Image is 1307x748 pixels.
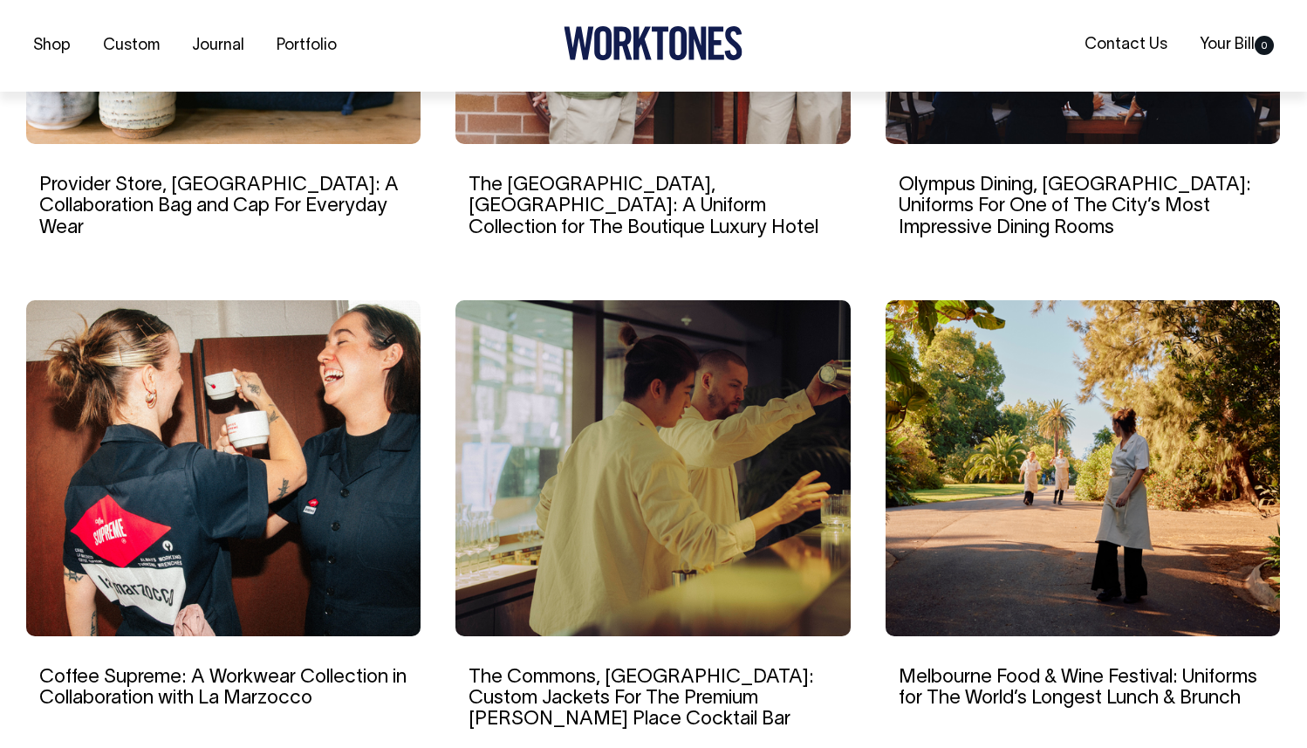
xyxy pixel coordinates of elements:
[899,176,1251,236] a: Olympus Dining, [GEOGRAPHIC_DATA]: Uniforms For One of The City’s Most Impressive Dining Rooms
[39,669,407,707] a: Coffee Supreme: A Workwear Collection in Collaboration with La Marzocco
[1255,36,1274,55] span: 0
[26,300,421,636] img: Coffee Supreme: A Workwear Collection in Collaboration with La Marzocco
[1193,31,1281,59] a: Your Bill0
[469,176,818,236] a: The [GEOGRAPHIC_DATA], [GEOGRAPHIC_DATA]: A Uniform Collection for The Boutique Luxury Hotel
[1078,31,1174,59] a: Contact Us
[26,31,78,60] a: Shop
[469,669,814,728] a: The Commons, [GEOGRAPHIC_DATA]: Custom Jackets For The Premium [PERSON_NAME] Place Cocktail Bar
[39,176,399,236] a: Provider Store, [GEOGRAPHIC_DATA]: A Collaboration Bag and Cap For Everyday Wear
[185,31,251,60] a: Journal
[96,31,167,60] a: Custom
[886,300,1280,636] img: Melbourne Food & Wine Festival: Uniforms for The World’s Longest Lunch & Brunch
[899,669,1257,707] a: Melbourne Food & Wine Festival: Uniforms for The World’s Longest Lunch & Brunch
[455,300,850,636] img: The Commons, Sydney: Custom Jackets For The Premium Martin Place Cocktail Bar
[270,31,344,60] a: Portfolio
